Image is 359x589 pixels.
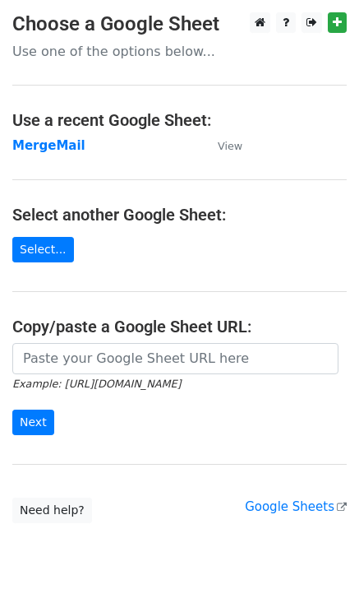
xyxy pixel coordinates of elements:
small: View [218,140,242,152]
h4: Copy/paste a Google Sheet URL: [12,317,347,336]
a: View [201,138,242,153]
a: Need help? [12,498,92,523]
a: Google Sheets [245,499,347,514]
input: Paste your Google Sheet URL here [12,343,338,374]
small: Example: [URL][DOMAIN_NAME] [12,378,181,390]
p: Use one of the options below... [12,43,347,60]
input: Next [12,410,54,435]
h4: Select another Google Sheet: [12,205,347,225]
h4: Use a recent Google Sheet: [12,110,347,130]
h3: Choose a Google Sheet [12,12,347,36]
a: MergeMail [12,138,85,153]
a: Select... [12,237,74,262]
